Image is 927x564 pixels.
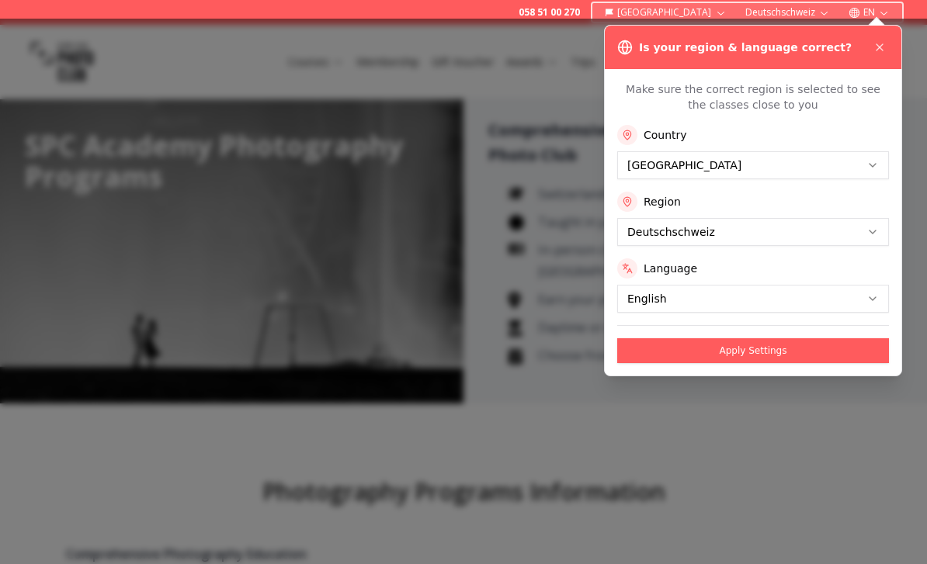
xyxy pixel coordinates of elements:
button: Apply Settings [617,338,889,363]
button: Deutschschweiz [739,3,836,22]
button: EN [842,3,896,22]
p: Make sure the correct region is selected to see the classes close to you [617,81,889,112]
button: [GEOGRAPHIC_DATA] [599,3,733,22]
label: Region [644,194,681,209]
h3: Is your region & language correct? [639,40,852,55]
a: 058 51 00 270 [519,6,580,19]
label: Country [644,127,687,143]
label: Language [644,261,697,276]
